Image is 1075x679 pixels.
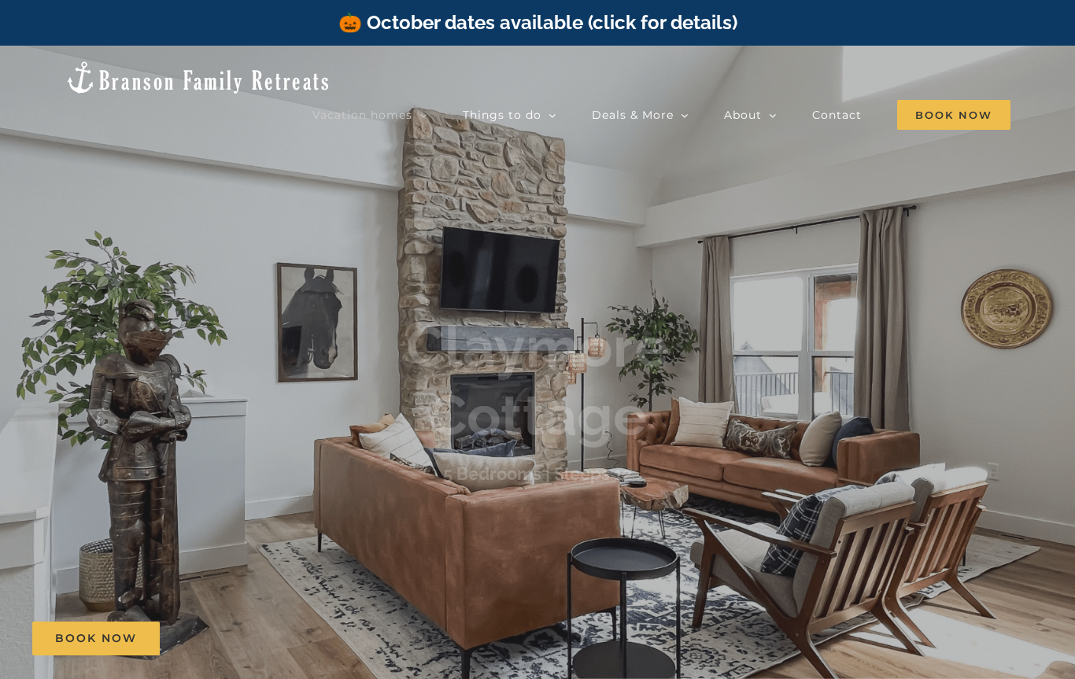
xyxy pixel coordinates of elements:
[812,99,862,131] a: Contact
[338,11,737,34] a: 🎃 October dates available (click for details)
[463,99,556,131] a: Things to do
[55,632,137,645] span: Book Now
[443,463,632,484] h3: 5 Bedrooms | Sleeps 12
[724,99,777,131] a: About
[592,99,689,131] a: Deals & More
[65,60,331,95] img: Branson Family Retreats Logo
[312,99,427,131] a: Vacation homes
[32,622,160,655] a: Book Now
[897,100,1010,130] span: Book Now
[312,109,412,120] span: Vacation homes
[592,109,674,120] span: Deals & More
[463,109,541,120] span: Things to do
[312,99,1010,131] nav: Main Menu
[406,314,669,448] b: Claymore Cottage
[812,109,862,120] span: Contact
[724,109,762,120] span: About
